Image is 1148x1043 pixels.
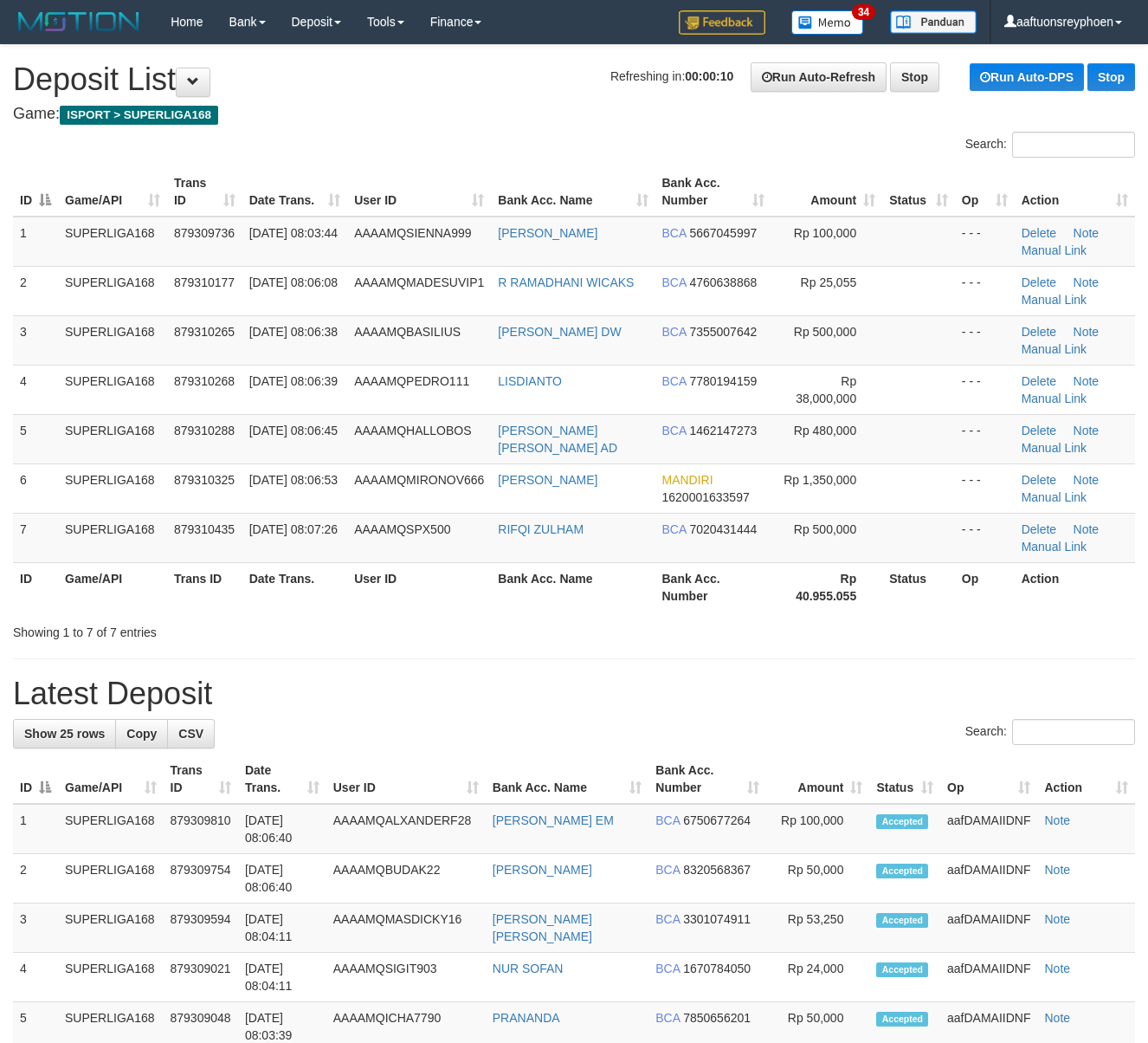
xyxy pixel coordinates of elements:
[1015,167,1135,217] th: Action: activate to sort column ascending
[766,904,869,953] td: Rp 53,250
[167,562,242,612] th: Trans ID
[58,804,164,854] td: SUPERLIGA168
[126,727,157,741] span: Copy
[238,953,326,1002] td: [DATE] 08:04:11
[354,473,484,487] span: AAAAMQMIRONOV666
[347,562,491,612] th: User ID
[498,275,634,289] a: R RAMADHANI WICAKS
[249,374,338,388] span: [DATE] 08:06:39
[1074,424,1100,437] a: Note
[493,813,614,827] a: [PERSON_NAME] EM
[493,1011,560,1025] a: PRANANDA
[498,374,562,388] a: LISDIANTO
[876,913,928,928] span: Accepted
[794,424,856,437] span: Rp 480,000
[940,854,1037,904] td: aafDAMAIIDNF
[1074,522,1100,536] a: Note
[955,463,1015,513] td: - - -
[689,522,757,536] span: Copy 7020431444 to clipboard
[24,727,105,741] span: Show 25 rows
[13,414,58,463] td: 5
[326,854,486,904] td: AAAAMQBUDAK22
[882,562,955,612] th: Status
[869,755,940,804] th: Status: activate to sort column ascending
[493,863,592,877] a: [PERSON_NAME]
[58,217,167,267] td: SUPERLIGA168
[164,904,238,953] td: 879309594
[955,365,1015,414] td: - - -
[1044,962,1070,975] a: Note
[13,217,58,267] td: 1
[58,463,167,513] td: SUPERLIGA168
[174,325,235,339] span: 879310265
[174,522,235,536] span: 879310435
[1074,325,1100,339] a: Note
[249,424,338,437] span: [DATE] 08:06:45
[249,275,338,289] span: [DATE] 08:06:08
[174,424,235,437] span: 879310288
[249,325,338,339] span: [DATE] 08:06:38
[174,374,235,388] span: 879310268
[178,727,203,741] span: CSV
[970,63,1084,91] a: Run Auto-DPS
[1022,490,1087,504] a: Manual Link
[655,912,680,926] span: BCA
[13,167,58,217] th: ID: activate to sort column descending
[689,325,757,339] span: Copy 7355007642 to clipboard
[794,325,856,339] span: Rp 500,000
[940,804,1037,854] td: aafDAMAIIDNF
[1074,374,1100,388] a: Note
[1087,63,1135,91] a: Stop
[491,562,655,612] th: Bank Acc. Name
[13,315,58,365] td: 3
[1044,1011,1070,1025] a: Note
[662,490,750,504] span: Copy 1620001633597 to clipboard
[965,132,1135,158] label: Search:
[1022,392,1087,405] a: Manual Link
[167,719,215,748] a: CSV
[347,167,491,217] th: User ID: activate to sort column ascending
[13,365,58,414] td: 4
[655,167,771,217] th: Bank Acc. Number: activate to sort column ascending
[801,275,857,289] span: Rp 25,055
[13,617,466,641] div: Showing 1 to 7 of 7 entries
[655,863,680,877] span: BCA
[13,719,116,748] a: Show 25 rows
[498,325,621,339] a: [PERSON_NAME] DW
[662,275,687,289] span: BCA
[493,912,592,943] a: [PERSON_NAME] [PERSON_NAME]
[354,325,461,339] span: AAAAMQBASILIUS
[13,904,58,953] td: 3
[486,755,648,804] th: Bank Acc. Name: activate to sort column ascending
[1012,132,1135,158] input: Search:
[58,854,164,904] td: SUPERLIGA168
[662,226,687,240] span: BCA
[852,4,875,20] span: 34
[1022,275,1056,289] a: Delete
[648,755,766,804] th: Bank Acc. Number: activate to sort column ascending
[13,562,58,612] th: ID
[326,904,486,953] td: AAAAMQMASDICKY16
[58,513,167,562] td: SUPERLIGA168
[491,167,655,217] th: Bank Acc. Name: activate to sort column ascending
[662,325,687,339] span: BCA
[610,69,733,83] span: Refreshing in:
[876,864,928,878] span: Accepted
[58,414,167,463] td: SUPERLIGA168
[354,226,471,240] span: AAAAMQSIENNA999
[766,755,869,804] th: Amount: activate to sort column ascending
[955,513,1015,562] td: - - -
[354,522,450,536] span: AAAAMQSPX500
[249,473,338,487] span: [DATE] 08:06:53
[784,473,856,487] span: Rp 1,350,000
[791,10,864,35] img: Button%20Memo.svg
[13,106,1135,123] h4: Game:
[766,854,869,904] td: Rp 50,000
[58,315,167,365] td: SUPERLIGA168
[771,167,883,217] th: Amount: activate to sort column ascending
[955,217,1015,267] td: - - -
[890,62,939,92] a: Stop
[1044,912,1070,926] a: Note
[498,473,597,487] a: [PERSON_NAME]
[13,804,58,854] td: 1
